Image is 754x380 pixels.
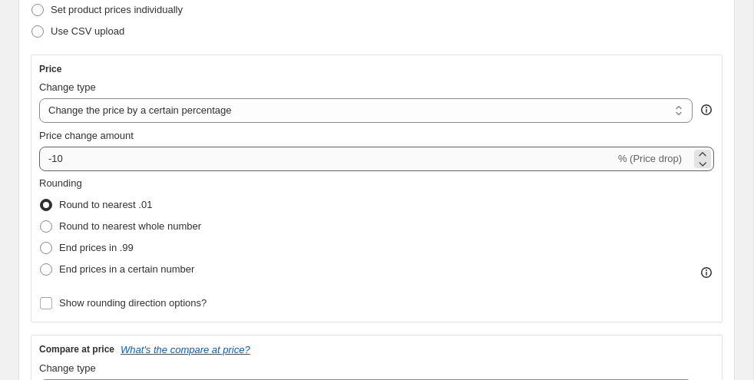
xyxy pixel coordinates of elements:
h3: Compare at price [39,343,114,355]
span: Round to nearest .01 [59,199,152,210]
input: -15 [39,147,615,171]
span: Rounding [39,177,82,189]
span: Show rounding direction options? [59,297,207,309]
span: % (Price drop) [618,153,682,164]
span: Use CSV upload [51,25,124,37]
h3: Price [39,63,61,75]
button: What's the compare at price? [121,344,250,355]
span: Round to nearest whole number [59,220,201,232]
span: Change type [39,81,96,93]
span: Set product prices individually [51,4,183,15]
span: End prices in .99 [59,242,134,253]
span: Change type [39,362,96,374]
span: Price change amount [39,130,134,141]
div: help [699,102,714,117]
span: End prices in a certain number [59,263,194,275]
